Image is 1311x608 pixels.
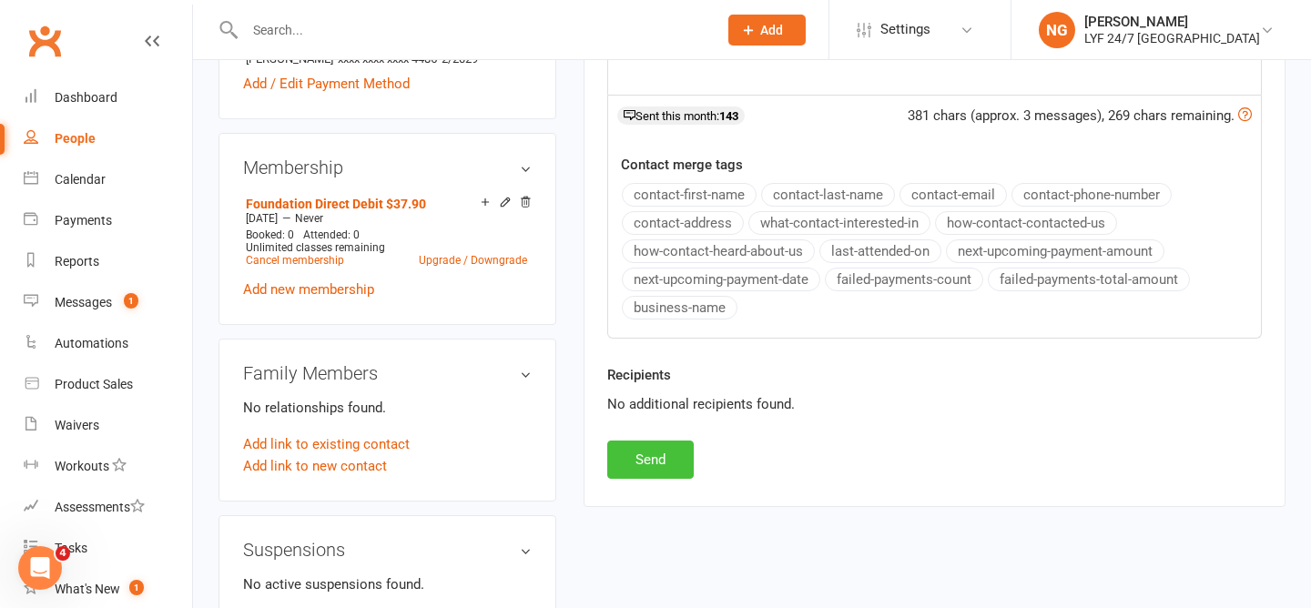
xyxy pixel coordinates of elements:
a: Clubworx [22,18,67,64]
span: [DATE] [246,212,278,225]
a: Automations [24,323,192,364]
label: Contact merge tags [621,154,743,176]
a: Calendar [24,159,192,200]
a: Dashboard [24,77,192,118]
button: next-upcoming-payment-amount [946,239,1164,263]
p: No relationships found. [243,397,532,419]
h3: Family Members [243,363,532,383]
label: Recipients [607,364,671,386]
a: Upgrade / Downgrade [419,254,527,267]
a: Cancel membership [246,254,344,267]
a: Product Sales [24,364,192,405]
div: Dashboard [55,90,117,105]
div: 381 chars (approx. 3 messages), 269 chars remaining. [908,105,1252,127]
a: Messages 1 [24,282,192,323]
div: Messages [55,295,112,309]
div: Tasks [55,541,87,555]
span: 4 [56,546,70,561]
span: Unlimited classes remaining [246,241,385,254]
div: Product Sales [55,377,133,391]
div: Assessments [55,500,145,514]
div: Sent this month: [617,106,745,125]
button: contact-address [622,211,744,235]
a: Add link to new contact [243,455,387,477]
div: What's New [55,582,120,596]
a: Workouts [24,446,192,487]
input: Search... [239,17,705,43]
div: Waivers [55,418,99,432]
button: what-contact-interested-in [748,211,930,235]
a: Add / Edit Payment Method [243,73,410,95]
div: Payments [55,213,112,228]
button: contact-email [899,183,1007,207]
h3: Suspensions [243,540,532,560]
span: Add [760,23,783,37]
a: Foundation Direct Debit $37.90 [246,197,426,211]
button: last-attended-on [819,239,941,263]
button: next-upcoming-payment-date [622,268,820,291]
span: 1 [129,580,144,595]
button: Add [728,15,806,46]
h3: Membership [243,157,532,177]
a: Add new membership [243,281,374,298]
button: contact-last-name [761,183,895,207]
a: Waivers [24,405,192,446]
div: Calendar [55,172,106,187]
div: NG [1039,12,1075,48]
span: 1 [124,293,138,309]
button: failed-payments-count [825,268,983,291]
span: Settings [880,9,930,50]
a: Reports [24,241,192,282]
div: Automations [55,336,128,350]
span: Never [295,212,323,225]
iframe: Intercom live chat [18,546,62,590]
button: contact-phone-number [1011,183,1172,207]
span: Attended: 0 [303,228,360,241]
div: Workouts [55,459,109,473]
strong: 143 [719,109,738,123]
p: No active suspensions found. [243,573,532,595]
button: contact-first-name [622,183,757,207]
a: Assessments [24,487,192,528]
button: failed-payments-total-amount [988,268,1190,291]
button: business-name [622,296,737,319]
div: LYF 24/7 [GEOGRAPHIC_DATA] [1084,30,1260,46]
button: how-contact-heard-about-us [622,239,815,263]
a: People [24,118,192,159]
a: Tasks [24,528,192,569]
div: No additional recipients found. [607,393,1262,415]
button: how-contact-contacted-us [935,211,1117,235]
div: — [241,211,532,226]
a: Add link to existing contact [243,433,410,455]
span: Booked: 0 [246,228,294,241]
div: [PERSON_NAME] [1084,14,1260,30]
div: People [55,131,96,146]
a: Payments [24,200,192,241]
div: Reports [55,254,99,269]
button: Send [607,441,694,479]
